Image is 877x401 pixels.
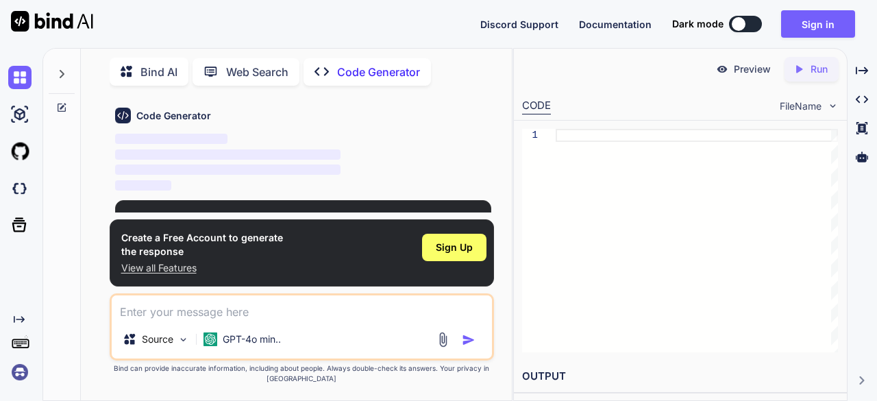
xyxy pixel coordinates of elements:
h1: Create a Free Account to generate the response [121,231,283,258]
span: ‌ [115,180,171,191]
p: View all Features [121,261,283,275]
p: Code Generator [337,64,420,80]
span: FileName [780,99,822,113]
img: chat [8,66,32,89]
div: CODE [522,98,551,114]
p: Preview [734,62,771,76]
button: Discord Support [480,17,558,32]
img: preview [716,63,728,75]
img: attachment [435,332,451,348]
span: ‌ [115,134,228,144]
span: ‌ [115,149,341,160]
img: darkCloudIdeIcon [8,177,32,200]
img: githubLight [8,140,32,163]
img: icon [462,333,475,347]
p: GPT-4o min.. [223,332,281,346]
span: ‌ [115,165,341,175]
h2: OUTPUT [514,361,846,393]
h1: Create a Free Account to generate the response [127,212,288,239]
span: Discord Support [480,19,558,30]
p: Bind can provide inaccurate information, including about people. Always double-check its answers.... [110,363,495,384]
img: Pick Models [177,334,189,345]
span: Documentation [579,19,652,30]
p: Web Search [226,64,288,80]
span: Dark mode [672,17,724,31]
img: chevron down [827,100,839,112]
h6: Code Generator [136,109,211,123]
button: Sign in [781,10,855,38]
p: Run [811,62,828,76]
p: Bind AI [140,64,177,80]
button: Documentation [579,17,652,32]
span: Sign Up [436,241,473,254]
img: ai-studio [8,103,32,126]
img: Bind AI [11,11,93,32]
img: GPT-4o mini [203,332,217,346]
p: Source [142,332,173,346]
img: signin [8,361,32,384]
div: 1 [522,129,538,142]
